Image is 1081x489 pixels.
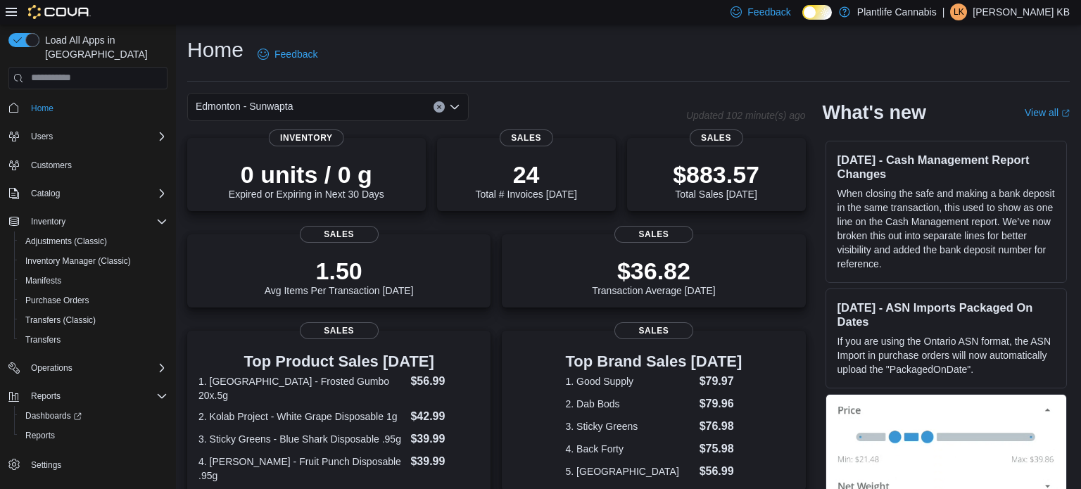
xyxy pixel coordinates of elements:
[3,98,173,118] button: Home
[20,272,167,289] span: Manifests
[20,292,167,309] span: Purchase Orders
[673,160,759,189] p: $883.57
[25,457,67,474] a: Settings
[20,253,137,269] a: Inventory Manager (Classic)
[31,160,72,171] span: Customers
[196,98,293,115] span: Edmonton - Sunwapta
[823,101,926,124] h2: What's new
[198,455,405,483] dt: 4. [PERSON_NAME] - Fruit Punch Disposable .95g
[25,410,82,421] span: Dashboards
[20,427,61,444] a: Reports
[475,160,576,189] p: 24
[39,33,167,61] span: Load All Apps in [GEOGRAPHIC_DATA]
[20,331,66,348] a: Transfers
[198,409,405,424] dt: 2. Kolab Project - White Grape Disposable 1g
[20,312,101,329] a: Transfers (Classic)
[25,213,167,230] span: Inventory
[25,334,61,345] span: Transfers
[198,353,479,370] h3: Top Product Sales [DATE]
[614,322,693,339] span: Sales
[3,386,173,406] button: Reports
[20,331,167,348] span: Transfers
[837,334,1055,376] p: If you are using the Ontario ASN format, the ASN Import in purchase orders will now automatically...
[187,36,244,64] h1: Home
[566,464,694,478] dt: 5. [GEOGRAPHIC_DATA]
[700,418,742,435] dd: $76.98
[25,128,58,145] button: Users
[25,430,55,441] span: Reports
[265,257,414,296] div: Avg Items Per Transaction [DATE]
[20,233,113,250] a: Adjustments (Classic)
[566,374,694,388] dt: 1. Good Supply
[31,131,53,142] span: Users
[20,407,167,424] span: Dashboards
[252,40,323,68] a: Feedback
[673,160,759,200] div: Total Sales [DATE]
[410,431,479,447] dd: $39.99
[20,427,167,444] span: Reports
[410,453,479,470] dd: $39.99
[410,408,479,425] dd: $42.99
[25,360,78,376] button: Operations
[269,129,344,146] span: Inventory
[274,47,317,61] span: Feedback
[3,155,173,175] button: Customers
[31,103,53,114] span: Home
[802,5,832,20] input: Dark Mode
[25,388,167,405] span: Reports
[3,358,173,378] button: Operations
[229,160,384,189] p: 0 units / 0 g
[747,5,790,19] span: Feedback
[686,110,806,121] p: Updated 102 minute(s) ago
[25,99,167,117] span: Home
[20,272,67,289] a: Manifests
[31,188,60,199] span: Catalog
[857,4,937,20] p: Plantlife Cannabis
[198,432,405,446] dt: 3. Sticky Greens - Blue Shark Disposable .95g
[20,253,167,269] span: Inventory Manager (Classic)
[14,310,173,330] button: Transfers (Classic)
[410,373,479,390] dd: $56.99
[614,226,693,243] span: Sales
[837,186,1055,271] p: When closing the safe and making a bank deposit in the same transaction, this used to show as one...
[31,390,61,402] span: Reports
[31,216,65,227] span: Inventory
[700,463,742,480] dd: $56.99
[14,271,173,291] button: Manifests
[25,360,167,376] span: Operations
[25,455,167,473] span: Settings
[14,251,173,271] button: Inventory Manager (Classic)
[25,255,131,267] span: Inventory Manager (Classic)
[25,185,167,202] span: Catalog
[700,395,742,412] dd: $79.96
[300,322,379,339] span: Sales
[837,153,1055,181] h3: [DATE] - Cash Management Report Changes
[25,100,59,117] a: Home
[592,257,716,285] p: $36.82
[14,406,173,426] a: Dashboards
[950,4,967,20] div: Liam KB
[25,295,89,306] span: Purchase Orders
[475,160,576,200] div: Total # Invoices [DATE]
[25,275,61,286] span: Manifests
[20,292,95,309] a: Purchase Orders
[25,156,167,174] span: Customers
[25,157,77,174] a: Customers
[689,129,742,146] span: Sales
[566,419,694,433] dt: 3. Sticky Greens
[566,353,742,370] h3: Top Brand Sales [DATE]
[700,373,742,390] dd: $79.97
[449,101,460,113] button: Open list of options
[14,231,173,251] button: Adjustments (Classic)
[20,407,87,424] a: Dashboards
[500,129,553,146] span: Sales
[3,454,173,474] button: Settings
[566,442,694,456] dt: 4. Back Forty
[942,4,945,20] p: |
[25,128,167,145] span: Users
[25,213,71,230] button: Inventory
[14,426,173,445] button: Reports
[25,388,66,405] button: Reports
[3,212,173,231] button: Inventory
